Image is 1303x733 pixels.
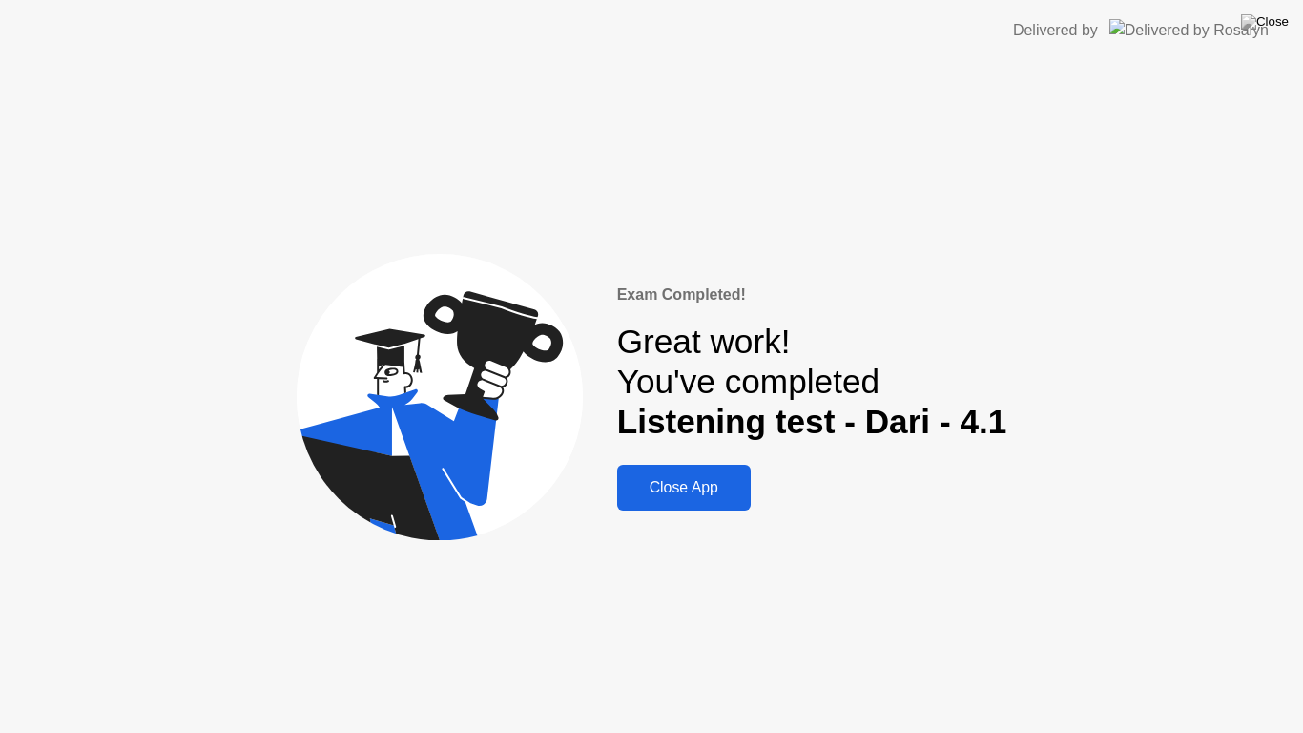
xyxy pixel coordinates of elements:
div: Great work! You've completed [617,322,1007,443]
div: Exam Completed! [617,283,1007,306]
div: Delivered by [1013,19,1098,42]
b: Listening test - Dari - 4.1 [617,403,1007,440]
div: Close App [623,479,745,496]
button: Close App [617,465,751,511]
img: Close [1241,14,1289,30]
img: Delivered by Rosalyn [1109,19,1269,41]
